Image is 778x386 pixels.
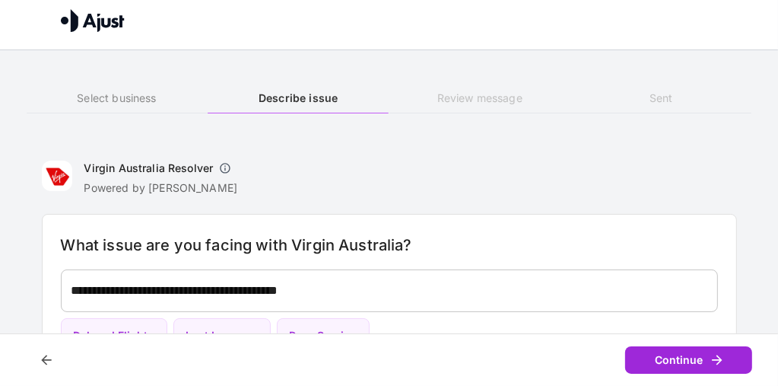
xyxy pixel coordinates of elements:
[625,346,752,375] button: Continue
[61,9,125,32] img: Ajust
[61,318,167,354] button: Delayed Flights
[208,90,389,107] h6: Describe issue
[277,318,370,354] button: Poor Service
[27,90,208,107] h6: Select business
[389,90,570,107] h6: Review message
[173,318,271,354] button: Lost Luggage
[42,161,72,191] img: Virgin Australia
[84,161,214,176] h6: Virgin Australia Resolver
[61,233,718,257] h6: What issue are you facing with Virgin Australia?
[84,180,238,196] p: Powered by [PERSON_NAME]
[570,90,751,107] h6: Sent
